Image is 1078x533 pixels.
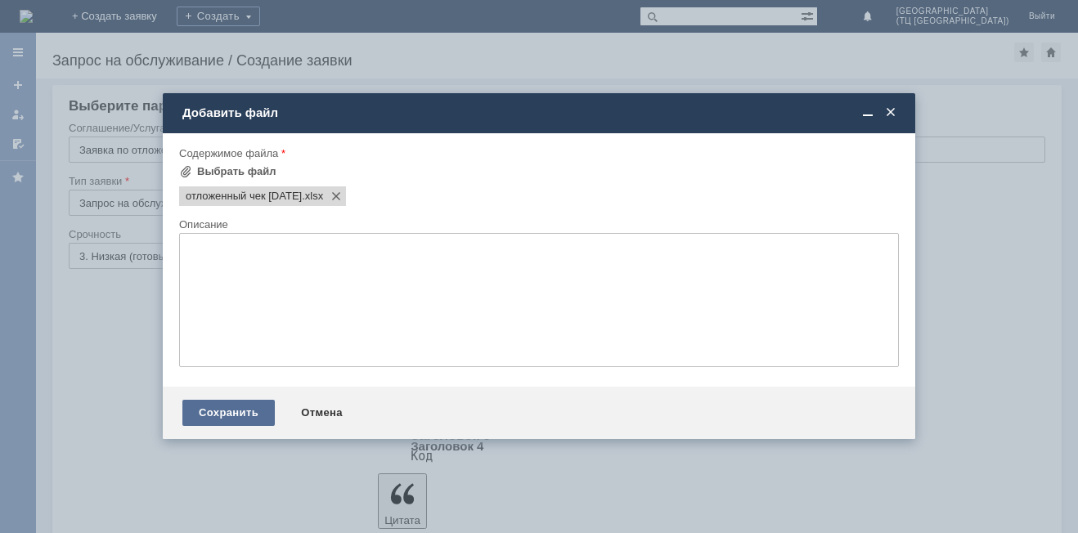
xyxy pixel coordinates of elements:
span: Свернуть (Ctrl + M) [860,105,876,120]
span: Закрыть [883,105,899,120]
span: отложенный чек 01.09.2025.xlsx [186,190,302,203]
span: отложенный чек 01.09.2025.xlsx [302,190,323,203]
div: Добавить файл [182,105,899,120]
div: Описание [179,219,896,230]
div: Содержимое файла [179,148,896,159]
div: Выбрать файл [197,165,276,178]
div: Добрый вечер! В программе есть отложенный чек, просьба удалить. [GEOGRAPHIC_DATA]. [7,7,239,46]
